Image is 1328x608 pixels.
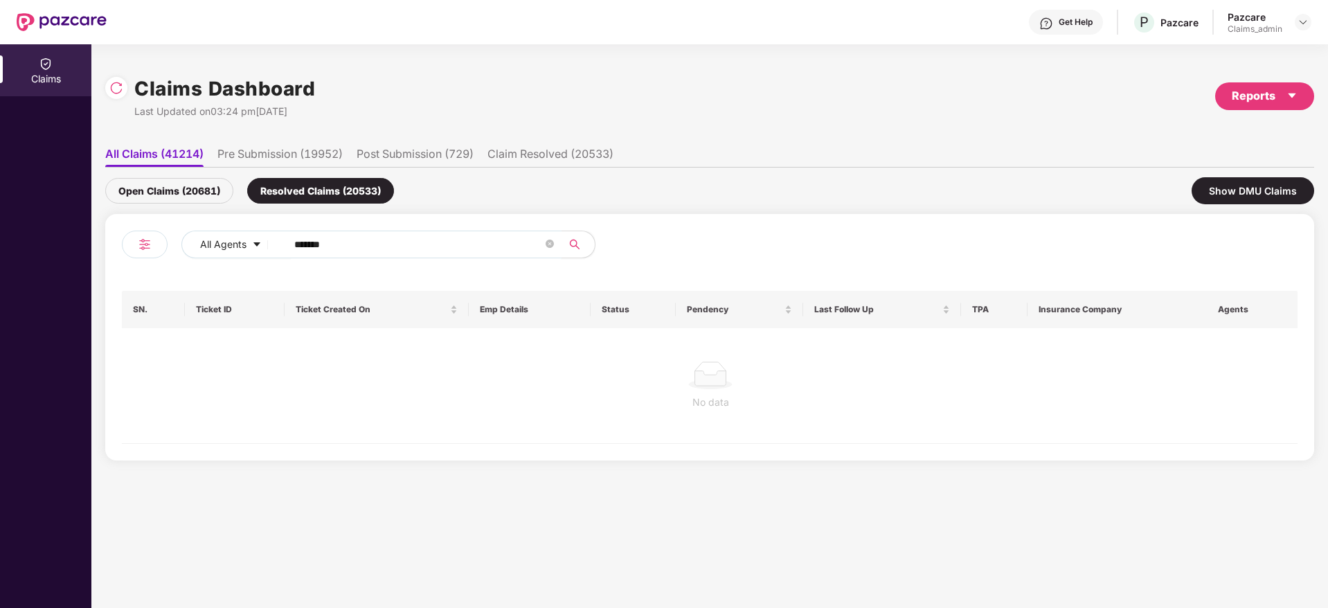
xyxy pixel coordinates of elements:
[296,304,447,315] span: Ticket Created On
[546,238,554,251] span: close-circle
[252,240,262,251] span: caret-down
[676,291,803,328] th: Pendency
[1160,16,1199,29] div: Pazcare
[105,147,204,167] li: All Claims (41214)
[105,178,233,204] div: Open Claims (20681)
[1232,87,1298,105] div: Reports
[17,13,107,31] img: New Pazcare Logo
[1228,10,1282,24] div: Pazcare
[200,237,246,252] span: All Agents
[1140,14,1149,30] span: P
[814,304,940,315] span: Last Follow Up
[1207,291,1298,328] th: Agents
[1298,17,1309,28] img: svg+xml;base64,PHN2ZyBpZD0iRHJvcGRvd24tMzJ4MzIiIHhtbG5zPSJodHRwOi8vd3d3LnczLm9yZy8yMDAwL3N2ZyIgd2...
[1039,17,1053,30] img: svg+xml;base64,PHN2ZyBpZD0iSGVscC0zMngzMiIgeG1sbnM9Imh0dHA6Ly93d3cudzMub3JnLzIwMDAvc3ZnIiB3aWR0aD...
[1286,90,1298,101] span: caret-down
[561,231,595,258] button: search
[961,291,1028,328] th: TPA
[487,147,613,167] li: Claim Resolved (20533)
[185,291,285,328] th: Ticket ID
[1059,17,1093,28] div: Get Help
[591,291,676,328] th: Status
[217,147,343,167] li: Pre Submission (19952)
[39,57,53,71] img: svg+xml;base64,PHN2ZyBpZD0iQ2xhaW0iIHhtbG5zPSJodHRwOi8vd3d3LnczLm9yZy8yMDAwL3N2ZyIgd2lkdGg9IjIwIi...
[1028,291,1208,328] th: Insurance Company
[136,236,153,253] img: svg+xml;base64,PHN2ZyB4bWxucz0iaHR0cDovL3d3dy53My5vcmcvMjAwMC9zdmciIHdpZHRoPSIyNCIgaGVpZ2h0PSIyNC...
[109,81,123,95] img: svg+xml;base64,PHN2ZyBpZD0iUmVsb2FkLTMyeDMyIiB4bWxucz0iaHR0cDovL3d3dy53My5vcmcvMjAwMC9zdmciIHdpZH...
[247,178,394,204] div: Resolved Claims (20533)
[546,240,554,248] span: close-circle
[803,291,961,328] th: Last Follow Up
[133,395,1288,410] div: No data
[134,73,315,104] h1: Claims Dashboard
[122,291,185,328] th: SN.
[285,291,469,328] th: Ticket Created On
[134,104,315,119] div: Last Updated on 03:24 pm[DATE]
[1192,177,1314,204] div: Show DMU Claims
[357,147,474,167] li: Post Submission (729)
[687,304,782,315] span: Pendency
[181,231,291,258] button: All Agentscaret-down
[1228,24,1282,35] div: Claims_admin
[561,239,588,250] span: search
[469,291,590,328] th: Emp Details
